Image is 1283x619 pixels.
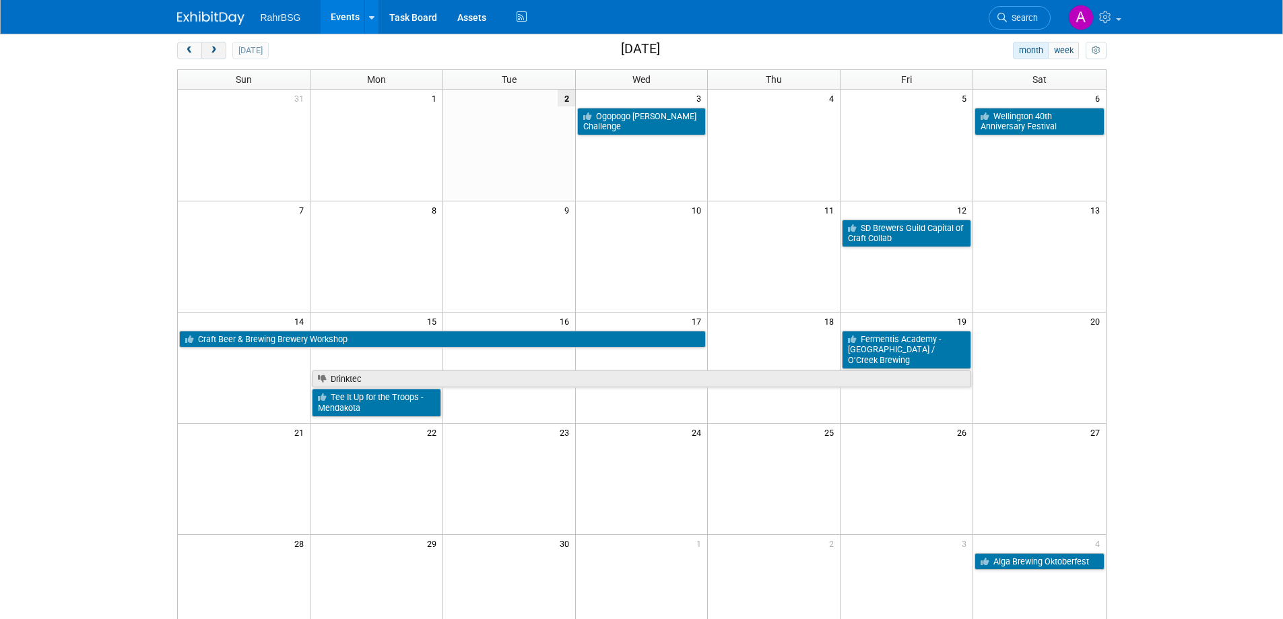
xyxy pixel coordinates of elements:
span: 16 [558,313,575,329]
img: ExhibitDay [177,11,244,25]
span: 20 [1089,313,1106,329]
span: 25 [823,424,840,441]
span: 8 [430,201,442,218]
span: 12 [956,201,973,218]
button: [DATE] [232,42,268,59]
span: 30 [558,535,575,552]
button: week [1048,42,1079,59]
a: Wellington 40th Anniversary Festival [975,108,1104,135]
span: Wed [632,74,651,85]
i: Personalize Calendar [1092,46,1100,55]
span: 2 [558,90,575,106]
a: Search [989,6,1051,30]
a: Alga Brewing Oktoberfest [975,553,1104,571]
span: 14 [293,313,310,329]
span: 1 [695,535,707,552]
h2: [DATE] [621,42,660,57]
span: 7 [298,201,310,218]
span: 9 [563,201,575,218]
span: Tue [502,74,517,85]
a: Tee It Up for the Troops - Mendakota [312,389,441,416]
span: Sun [236,74,252,85]
span: Search [1007,13,1038,23]
span: 18 [823,313,840,329]
span: 21 [293,424,310,441]
span: 5 [960,90,973,106]
span: 6 [1094,90,1106,106]
button: myCustomButton [1086,42,1106,59]
span: 23 [558,424,575,441]
span: 2 [828,535,840,552]
span: 19 [956,313,973,329]
span: RahrBSG [261,12,301,23]
img: Anna-Lisa Brewer [1068,5,1094,30]
span: 31 [293,90,310,106]
span: Fri [901,74,912,85]
span: 10 [690,201,707,218]
span: 29 [426,535,442,552]
button: next [201,42,226,59]
span: 1 [430,90,442,106]
span: Sat [1032,74,1047,85]
span: 4 [1094,535,1106,552]
button: prev [177,42,202,59]
span: 13 [1089,201,1106,218]
span: 3 [695,90,707,106]
button: month [1013,42,1049,59]
span: 15 [426,313,442,329]
span: 27 [1089,424,1106,441]
a: Drinktec [312,370,971,388]
span: 26 [956,424,973,441]
span: 24 [690,424,707,441]
span: 17 [690,313,707,329]
span: 28 [293,535,310,552]
span: 11 [823,201,840,218]
span: 4 [828,90,840,106]
a: SD Brewers Guild Capital of Craft Collab [842,220,971,247]
span: 22 [426,424,442,441]
span: Thu [766,74,782,85]
a: Ogopogo [PERSON_NAME] Challenge [577,108,706,135]
span: 3 [960,535,973,552]
span: Mon [367,74,386,85]
a: Craft Beer & Brewing Brewery Workshop [179,331,706,348]
a: Fermentis Academy - [GEOGRAPHIC_DATA] / O’Creek Brewing [842,331,971,369]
